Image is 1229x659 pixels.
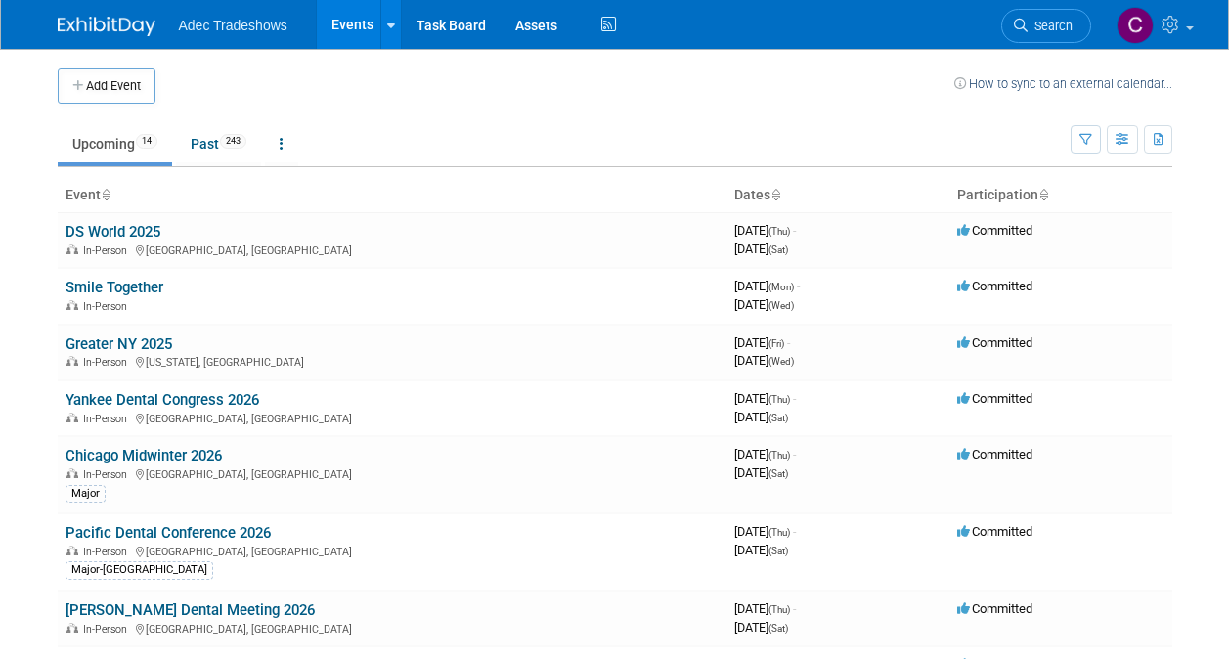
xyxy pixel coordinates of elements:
[66,468,78,478] img: In-Person Event
[768,338,784,349] span: (Fri)
[957,335,1032,350] span: Committed
[949,179,1172,212] th: Participation
[83,244,133,257] span: In-Person
[793,601,796,616] span: -
[793,391,796,406] span: -
[66,524,271,542] a: Pacific Dental Conference 2026
[726,179,949,212] th: Dates
[1117,7,1154,44] img: Carol Schmidlin
[768,604,790,615] span: (Thu)
[768,468,788,479] span: (Sat)
[66,623,78,633] img: In-Person Event
[768,546,788,556] span: (Sat)
[66,335,172,353] a: Greater NY 2025
[734,410,788,424] span: [DATE]
[768,282,794,292] span: (Mon)
[734,223,796,238] span: [DATE]
[66,561,213,579] div: Major-[GEOGRAPHIC_DATA]
[66,410,719,425] div: [GEOGRAPHIC_DATA], [GEOGRAPHIC_DATA]
[768,394,790,405] span: (Thu)
[66,279,163,296] a: Smile Together
[957,524,1032,539] span: Committed
[734,465,788,480] span: [DATE]
[1028,19,1073,33] span: Search
[957,279,1032,293] span: Committed
[1001,9,1091,43] a: Search
[797,279,800,293] span: -
[768,413,788,423] span: (Sat)
[66,546,78,555] img: In-Person Event
[768,356,794,367] span: (Wed)
[136,134,157,149] span: 14
[734,391,796,406] span: [DATE]
[768,450,790,461] span: (Thu)
[66,223,160,241] a: DS World 2025
[66,465,719,481] div: [GEOGRAPHIC_DATA], [GEOGRAPHIC_DATA]
[58,125,172,162] a: Upcoming14
[101,187,110,202] a: Sort by Event Name
[83,413,133,425] span: In-Person
[957,601,1032,616] span: Committed
[734,620,788,635] span: [DATE]
[768,623,788,634] span: (Sat)
[83,546,133,558] span: In-Person
[1038,187,1048,202] a: Sort by Participation Type
[768,527,790,538] span: (Thu)
[83,356,133,369] span: In-Person
[66,543,719,558] div: [GEOGRAPHIC_DATA], [GEOGRAPHIC_DATA]
[66,620,719,636] div: [GEOGRAPHIC_DATA], [GEOGRAPHIC_DATA]
[734,335,790,350] span: [DATE]
[58,179,726,212] th: Event
[66,447,222,464] a: Chicago Midwinter 2026
[734,297,794,312] span: [DATE]
[954,76,1172,91] a: How to sync to an external calendar...
[58,17,155,36] img: ExhibitDay
[734,447,796,461] span: [DATE]
[220,134,246,149] span: 243
[768,226,790,237] span: (Thu)
[83,623,133,636] span: In-Person
[58,68,155,104] button: Add Event
[66,391,259,409] a: Yankee Dental Congress 2026
[734,543,788,557] span: [DATE]
[66,601,315,619] a: [PERSON_NAME] Dental Meeting 2026
[793,447,796,461] span: -
[66,242,719,257] div: [GEOGRAPHIC_DATA], [GEOGRAPHIC_DATA]
[734,353,794,368] span: [DATE]
[66,356,78,366] img: In-Person Event
[734,524,796,539] span: [DATE]
[768,244,788,255] span: (Sat)
[768,300,794,311] span: (Wed)
[83,300,133,313] span: In-Person
[734,601,796,616] span: [DATE]
[787,335,790,350] span: -
[176,125,261,162] a: Past243
[179,18,287,33] span: Adec Tradeshows
[66,353,719,369] div: [US_STATE], [GEOGRAPHIC_DATA]
[66,485,106,503] div: Major
[734,242,788,256] span: [DATE]
[957,223,1032,238] span: Committed
[957,447,1032,461] span: Committed
[770,187,780,202] a: Sort by Start Date
[66,413,78,422] img: In-Person Event
[793,524,796,539] span: -
[83,468,133,481] span: In-Person
[957,391,1032,406] span: Committed
[66,300,78,310] img: In-Person Event
[734,279,800,293] span: [DATE]
[793,223,796,238] span: -
[66,244,78,254] img: In-Person Event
